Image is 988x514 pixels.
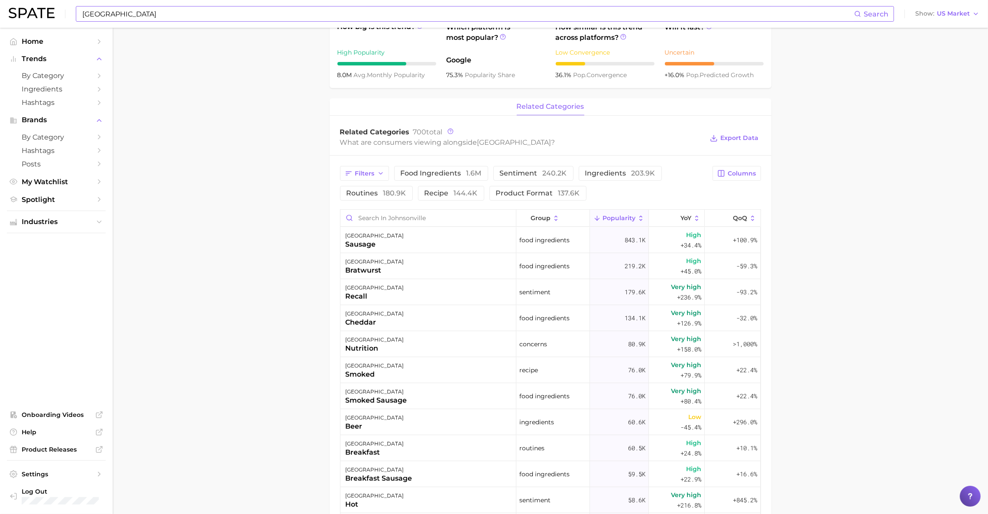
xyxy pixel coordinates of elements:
div: 5 / 10 [665,62,764,65]
button: [GEOGRAPHIC_DATA]bratwurstfood ingredients219.2kHigh+45.0%-59.3% [340,253,761,279]
span: food ingredients [519,313,570,323]
div: [GEOGRAPHIC_DATA] [346,335,404,345]
input: Search in johnsonville [340,210,516,226]
span: Export Data [721,134,759,142]
button: [GEOGRAPHIC_DATA]smoked sausagefood ingredients76.0kVery high+80.4%+22.4% [340,383,761,409]
span: >1,000% [733,340,757,348]
div: High Popularity [337,47,436,58]
span: +16.0% [665,71,687,79]
span: +45.0% [680,266,701,277]
span: +845.2% [733,495,757,505]
span: Log Out [22,488,105,495]
span: +216.8% [677,500,701,511]
div: 7 / 10 [337,62,436,65]
button: Popularity [590,210,649,227]
button: ShowUS Market [913,8,982,20]
span: 8.0m [337,71,354,79]
span: 58.6k [628,495,645,505]
span: +10.1% [736,443,757,453]
div: smoked [346,369,404,380]
span: ingredients [585,170,655,177]
span: by Category [22,72,91,80]
span: Onboarding Videos [22,411,91,419]
button: Filters [340,166,389,181]
a: Onboarding Videos [7,408,106,421]
span: 76.0k [628,365,645,375]
button: Trends [7,52,106,65]
span: Columns [728,170,756,177]
button: Export Data [708,132,761,144]
span: product format [496,190,580,197]
div: [GEOGRAPHIC_DATA] [346,283,404,293]
span: YoY [680,215,691,221]
span: routines [519,443,544,453]
div: smoked sausage [346,395,407,406]
span: How big is this trend? [337,22,436,43]
span: QoQ [733,215,747,221]
div: [GEOGRAPHIC_DATA] [346,361,404,371]
a: Home [7,35,106,48]
span: concerns [519,339,547,349]
button: [GEOGRAPHIC_DATA]beeringredients60.6kLow-45.4%+296.0% [340,409,761,435]
span: convergence [573,71,627,79]
img: SPATE [9,8,55,18]
div: [GEOGRAPHIC_DATA] [346,257,404,267]
span: High [686,230,701,240]
div: [GEOGRAPHIC_DATA] [346,309,404,319]
span: 60.6k [628,417,645,427]
span: 60.5k [628,443,645,453]
div: bratwurst [346,265,404,276]
a: Spotlight [7,193,106,206]
span: How similar is this trend across platforms? [556,22,654,43]
button: YoY [649,210,705,227]
div: nutrition [346,343,404,354]
span: Filters [355,170,375,177]
span: 80.9k [628,339,645,349]
span: +296.0% [733,417,757,427]
span: +79.9% [680,370,701,381]
span: Spotlight [22,195,91,204]
span: +34.4% [680,240,701,250]
span: food ingredients [519,235,570,245]
span: Help [22,428,91,436]
span: US Market [937,11,970,16]
span: Hashtags [22,98,91,107]
span: High [686,438,701,448]
span: 240.2k [543,169,567,177]
span: Show [915,11,934,16]
a: Hashtags [7,96,106,109]
div: [GEOGRAPHIC_DATA] [346,231,404,241]
button: Brands [7,114,106,127]
span: food ingredients [519,469,570,479]
span: Search [864,10,888,18]
a: Ingredients [7,82,106,96]
button: Industries [7,215,106,228]
span: +158.0% [677,344,701,355]
span: Very high [671,360,701,370]
span: Very high [671,490,701,500]
span: Very high [671,282,701,292]
span: -45.4% [680,422,701,433]
div: Uncertain [665,47,764,58]
button: QoQ [705,210,760,227]
div: recall [346,291,404,302]
button: [GEOGRAPHIC_DATA]smokedrecipe76.0kVery high+79.9%+22.4% [340,357,761,383]
span: food ingredients [519,391,570,401]
div: [GEOGRAPHIC_DATA] [346,387,407,397]
span: Very high [671,308,701,318]
span: 203.9k [632,169,655,177]
span: -59.3% [736,261,757,271]
span: [GEOGRAPHIC_DATA] [477,138,551,146]
a: Product Releases [7,443,106,456]
span: 134.1k [625,313,645,323]
div: What are consumers viewing alongside ? [340,137,704,148]
span: Very high [671,334,701,344]
span: 843.1k [625,235,645,245]
div: [GEOGRAPHIC_DATA] [346,439,404,449]
span: +16.6% [736,469,757,479]
span: 700 [413,128,427,136]
a: by Category [7,130,106,144]
span: food ingredients [519,261,570,271]
span: 76.0k [628,391,645,401]
button: Columns [713,166,761,181]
